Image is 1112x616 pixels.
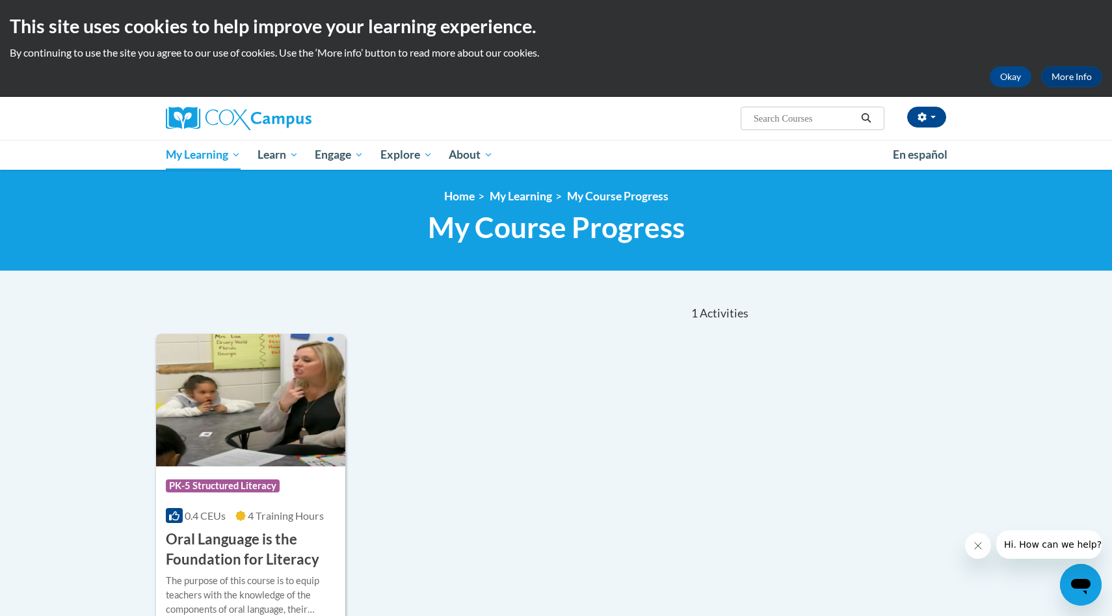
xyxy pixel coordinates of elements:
iframe: Message from company [996,530,1102,559]
a: Explore [372,140,441,170]
button: Search [856,111,876,126]
span: About [449,147,493,163]
button: Account Settings [907,107,946,127]
input: Search Courses [752,111,856,126]
span: 4 Training Hours [248,509,324,522]
p: By continuing to use the site you agree to our use of cookies. Use the ‘More info’ button to read... [10,46,1102,60]
a: Engage [306,140,372,170]
a: Cox Campus [166,107,413,130]
span: My Learning [166,147,241,163]
a: Home [444,189,475,203]
img: Course Logo [156,334,345,466]
span: 0.4 CEUs [185,509,226,522]
span: Engage [315,147,364,163]
span: PK-5 Structured Literacy [166,479,280,492]
div: Main menu [146,140,966,170]
button: Okay [990,66,1031,87]
span: Learn [258,147,298,163]
h2: This site uses cookies to help improve your learning experience. [10,13,1102,39]
a: En español [884,141,956,168]
a: My Learning [490,189,552,203]
span: 1 [691,306,698,321]
span: Activities [700,306,748,321]
a: More Info [1041,66,1102,87]
iframe: Button to launch messaging window [1060,564,1102,606]
a: My Learning [157,140,249,170]
a: About [441,140,502,170]
a: My Course Progress [567,189,669,203]
h3: Oral Language is the Foundation for Literacy [166,529,336,570]
span: My Course Progress [428,210,685,245]
img: Cox Campus [166,107,311,130]
a: Learn [249,140,307,170]
iframe: Close message [965,533,991,559]
span: En español [893,148,947,161]
span: Explore [380,147,432,163]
